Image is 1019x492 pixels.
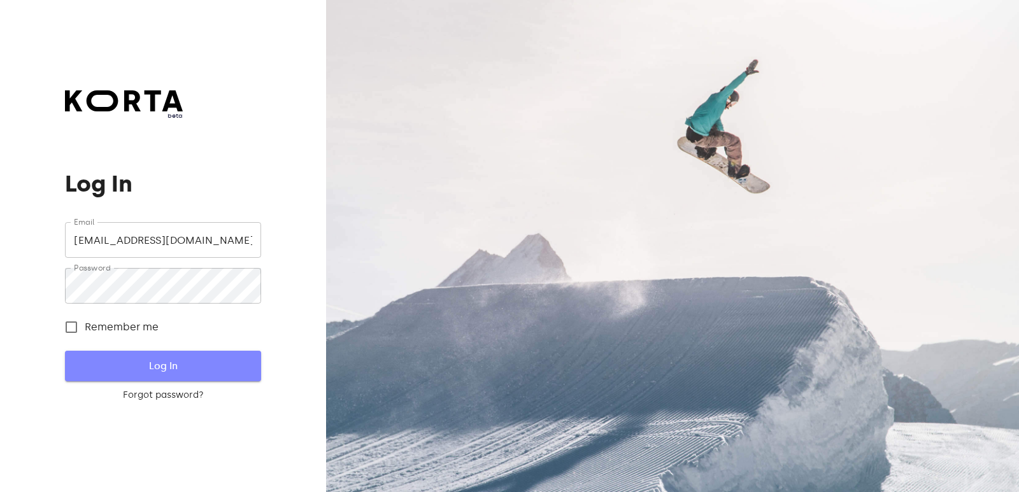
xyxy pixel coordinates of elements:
h1: Log In [65,171,260,197]
img: Korta [65,90,183,111]
button: Log In [65,351,260,381]
span: Log In [85,358,240,374]
a: beta [65,90,183,120]
span: beta [65,111,183,120]
span: Remember me [85,320,159,335]
a: Forgot password? [65,389,260,402]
